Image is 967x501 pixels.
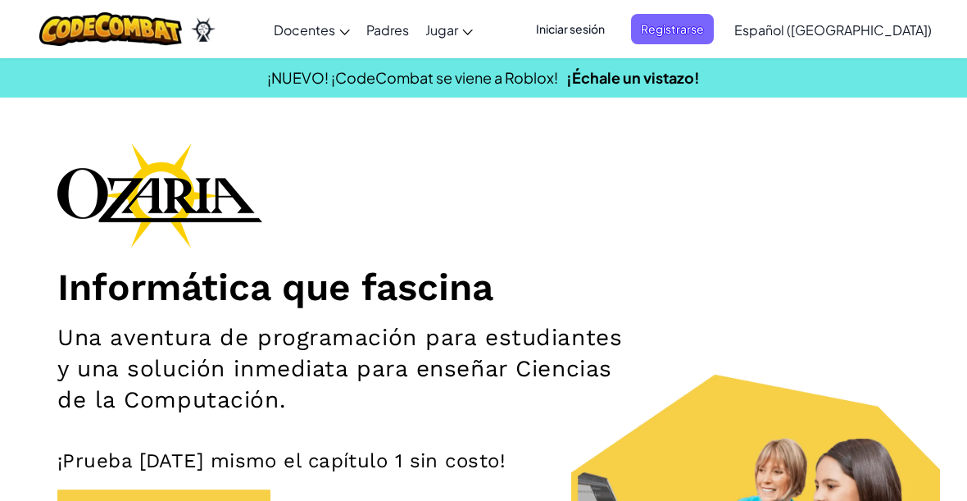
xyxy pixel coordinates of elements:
[57,449,910,473] p: ¡Prueba [DATE] mismo el capítulo 1 sin costo!
[267,68,558,87] span: ¡NUEVO! ¡CodeCombat se viene a Roblox!
[417,7,481,52] a: Jugar
[57,264,910,310] h1: Informática que fascina
[734,21,932,39] span: Español ([GEOGRAPHIC_DATA])
[526,14,615,44] button: Iniciar sesión
[425,21,458,39] span: Jugar
[39,12,183,46] img: CodeCombat logo
[274,21,335,39] span: Docentes
[566,68,700,87] a: ¡Échale un vistazo!
[190,17,216,42] img: Ozaria
[631,14,714,44] button: Registrarse
[266,7,358,52] a: Docentes
[726,7,940,52] a: Español ([GEOGRAPHIC_DATA])
[57,143,262,248] img: Ozaria branding logo
[57,322,629,416] h2: Una aventura de programación para estudiantes y una solución inmediata para enseñar Ciencias de l...
[358,7,417,52] a: Padres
